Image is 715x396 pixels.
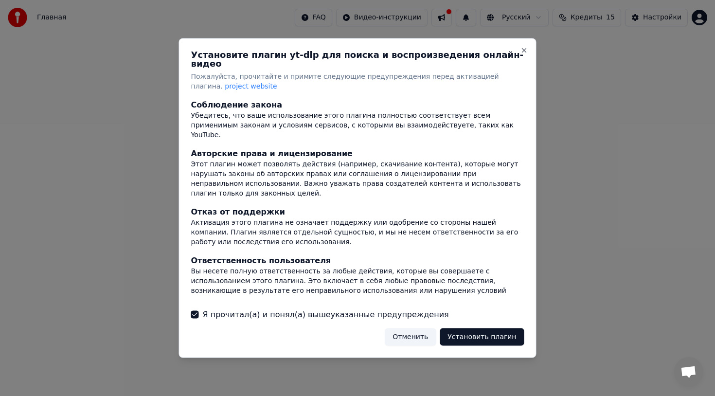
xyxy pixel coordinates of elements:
[191,147,524,159] div: Авторские права и лицензирование
[191,51,524,68] h2: Установите плагин yt-dlp для поиска и воспроизведения онлайн-видео
[191,206,524,217] div: Отказ от поддержки
[440,328,524,345] button: Установить плагин
[191,254,524,266] div: Ответственность пользователя
[385,328,436,345] button: Отменить
[203,308,449,320] label: Я прочитал(а) и понял(а) вышеуказанные предупреждения
[225,82,277,90] span: project website
[191,159,524,198] div: Этот плагин может позволять действия (например, скачивание контента), которые могут нарушать зако...
[191,217,524,247] div: Активация этого плагина не означает поддержку или одобрение со стороны нашей компании. Плагин явл...
[191,266,524,305] div: Вы несете полную ответственность за любые действия, которые вы совершаете с использованием этого ...
[191,72,524,91] p: Пожалуйста, прочитайте и примите следующие предупреждения перед активацией плагина.
[191,110,524,140] div: Убедитесь, что ваше использование этого плагина полностью соответствует всем применимым законам и...
[191,99,524,110] div: Соблюдение закона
